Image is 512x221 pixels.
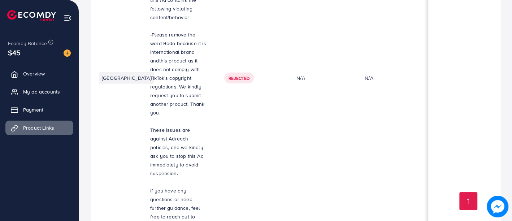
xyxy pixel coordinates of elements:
[150,126,207,178] p: These issues are against Adreach policies, and we kindly ask you to stop this Ad immediately to a...
[8,47,21,58] span: $45
[5,84,73,99] a: My ad accounts
[150,57,205,116] span: this product as it does not comply with TikTok's copyright regulations. We kindly request you to ...
[64,49,71,57] img: image
[23,106,43,113] span: Payment
[7,10,56,21] img: logo
[487,196,508,217] img: image
[23,88,60,95] span: My ad accounts
[150,30,207,117] p: -Please remove the word Rado because it is international brand and
[5,66,73,81] a: Overview
[23,124,54,131] span: Product Links
[150,187,200,220] span: If you have any questions or need further guidance, feel free to reach out to
[5,103,73,117] a: Payment
[99,72,154,84] li: [GEOGRAPHIC_DATA]
[8,40,47,47] span: Ecomdy Balance
[229,75,250,81] span: Rejected
[23,70,45,77] span: Overview
[5,121,73,135] a: Product Links
[296,74,347,82] div: N/A
[365,74,373,82] div: N/A
[64,14,72,22] img: menu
